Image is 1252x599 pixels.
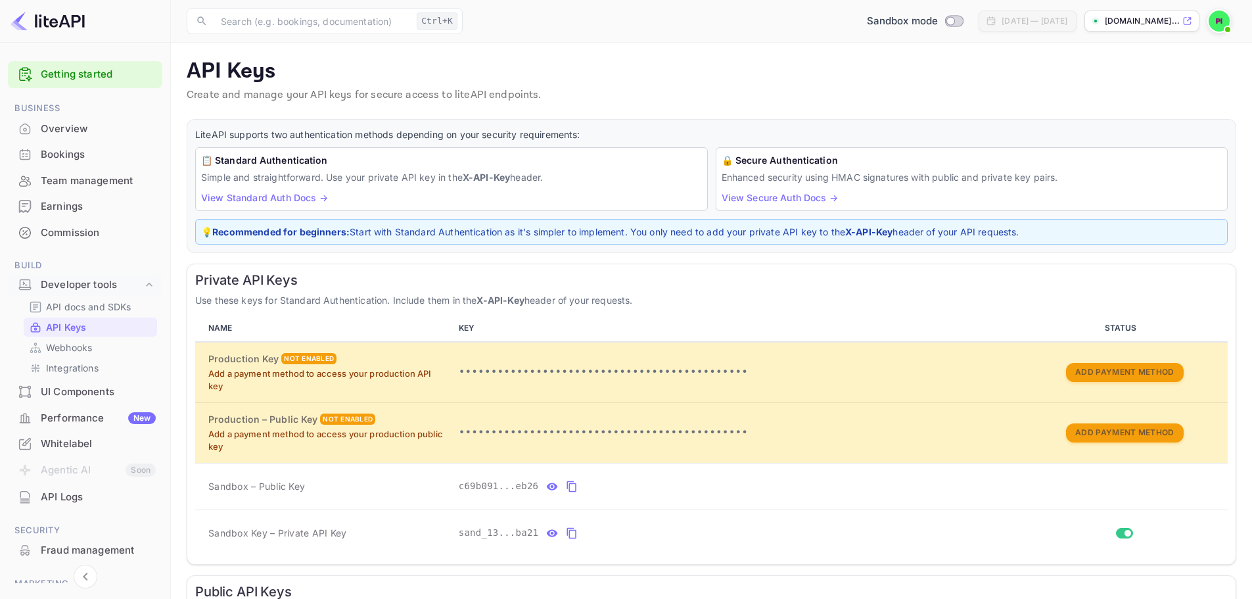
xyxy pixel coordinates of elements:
input: Search (e.g. bookings, documentation) [213,8,411,34]
a: Fraud management [8,538,162,562]
p: Integrations [46,361,99,375]
div: Commission [8,220,162,246]
p: ••••••••••••••••••••••••••••••••••••••••••••• [459,425,1016,441]
p: Add a payment method to access your production API key [208,368,448,393]
button: Collapse navigation [74,565,97,588]
div: API docs and SDKs [24,297,157,316]
div: UI Components [41,385,156,400]
a: Bookings [8,142,162,166]
div: API Logs [8,485,162,510]
div: Fraud management [41,543,156,558]
div: New [128,412,156,424]
div: Integrations [24,358,157,377]
div: Earnings [8,194,162,220]
div: Earnings [41,199,156,214]
a: Getting started [41,67,156,82]
td: Sandbox Key – Private API Key [195,510,453,556]
div: Overview [8,116,162,142]
span: Sandbox mode [867,14,939,29]
div: UI Components [8,379,162,405]
div: PerformanceNew [8,406,162,431]
div: Fraud management [8,538,162,563]
div: Not enabled [320,414,375,425]
div: Getting started [8,61,162,88]
div: API Keys [24,318,157,337]
div: API Logs [41,490,156,505]
span: c69b091...eb26 [459,479,539,493]
div: Not enabled [281,353,336,364]
p: ••••••••••••••••••••••••••••••••••••••••••••• [459,364,1016,380]
img: LiteAPI logo [11,11,85,32]
span: Security [8,523,162,538]
h6: Private API Keys [195,272,1228,288]
p: API Keys [46,320,86,334]
a: API Logs [8,485,162,509]
a: PerformanceNew [8,406,162,430]
div: Bookings [41,147,156,162]
div: Team management [8,168,162,194]
p: Webhooks [46,341,92,354]
p: API Keys [187,59,1236,85]
a: Earnings [8,194,162,218]
h6: 🔒 Secure Authentication [722,153,1222,168]
h6: Production – Public Key [208,412,317,427]
a: Commission [8,220,162,245]
a: UI Components [8,379,162,404]
a: Overview [8,116,162,141]
div: [DATE] — [DATE] [1002,15,1067,27]
div: Developer tools [41,277,143,293]
button: Add Payment Method [1066,423,1183,443]
span: Marketing [8,577,162,591]
div: Bookings [8,142,162,168]
a: Add Payment Method [1066,426,1183,437]
a: View Secure Auth Docs → [722,192,838,203]
a: Team management [8,168,162,193]
span: sand_13...ba21 [459,526,539,540]
a: Add Payment Method [1066,366,1183,377]
p: API docs and SDKs [46,300,131,314]
p: Add a payment method to access your production public key [208,428,448,454]
span: Build [8,258,162,273]
div: Developer tools [8,274,162,297]
strong: X-API-Key [845,226,893,237]
div: Ctrl+K [417,12,457,30]
p: Simple and straightforward. Use your private API key in the header. [201,170,702,184]
div: Whitelabel [41,437,156,452]
img: Piolette iwas [1209,11,1230,32]
div: Team management [41,174,156,189]
a: API Keys [29,320,152,334]
h6: 📋 Standard Authentication [201,153,702,168]
button: Add Payment Method [1066,363,1183,382]
div: Overview [41,122,156,137]
span: Business [8,101,162,116]
h6: Production Key [208,352,279,366]
p: Create and manage your API keys for secure access to liteAPI endpoints. [187,87,1236,103]
th: NAME [195,315,453,342]
div: Webhooks [24,338,157,357]
a: Integrations [29,361,152,375]
strong: Recommended for beginners: [212,226,350,237]
a: View Standard Auth Docs → [201,192,328,203]
a: API docs and SDKs [29,300,152,314]
p: [DOMAIN_NAME]... [1105,15,1180,27]
div: Commission [41,226,156,241]
div: Switch to Production mode [862,14,969,29]
strong: X-API-Key [463,172,510,183]
span: Sandbox – Public Key [208,479,305,493]
p: 💡 Start with Standard Authentication as it's simpler to implement. You only need to add your priv... [201,225,1222,239]
th: KEY [453,315,1021,342]
strong: X-API-Key [476,295,524,306]
table: private api keys table [195,315,1228,556]
p: LiteAPI supports two authentication methods depending on your security requirements: [195,128,1228,142]
p: Use these keys for Standard Authentication. Include them in the header of your requests. [195,293,1228,307]
a: Webhooks [29,341,152,354]
div: Performance [41,411,156,426]
p: Enhanced security using HMAC signatures with public and private key pairs. [722,170,1222,184]
a: Whitelabel [8,431,162,456]
th: STATUS [1021,315,1228,342]
div: Whitelabel [8,431,162,457]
